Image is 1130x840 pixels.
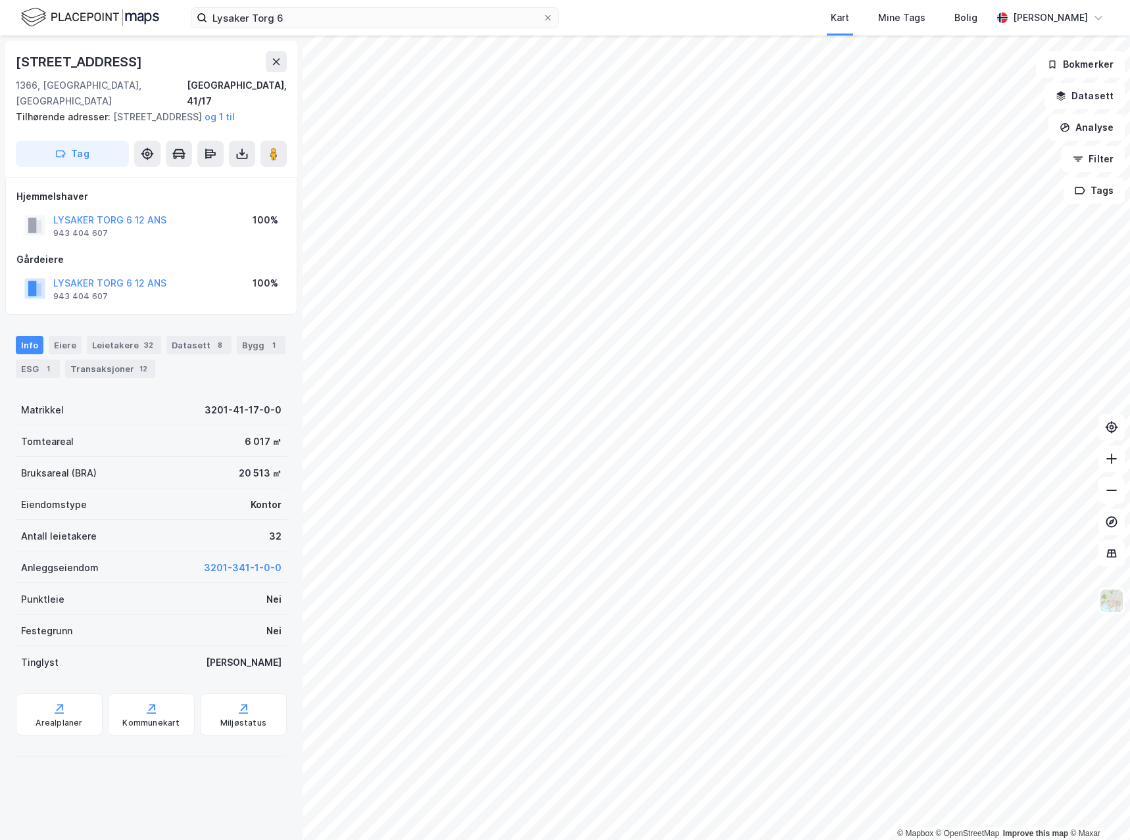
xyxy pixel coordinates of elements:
button: Analyse [1048,114,1125,141]
a: OpenStreetMap [936,829,1000,838]
div: Eiendomstype [21,497,87,513]
div: 32 [269,528,282,544]
div: Mine Tags [878,10,925,26]
img: logo.f888ab2527a4732fd821a326f86c7f29.svg [21,6,159,29]
div: Arealplaner [36,718,82,728]
div: 1366, [GEOGRAPHIC_DATA], [GEOGRAPHIC_DATA] [16,78,187,109]
div: 100% [253,275,278,291]
div: 1 [41,362,55,375]
div: Antall leietakere [21,528,97,544]
button: Bokmerker [1036,51,1125,78]
div: Transaksjoner [65,360,155,378]
div: 32 [141,338,156,352]
div: Bolig [954,10,977,26]
div: [PERSON_NAME] [1013,10,1088,26]
div: [STREET_ADDRESS] [16,51,145,72]
div: 8 [213,338,226,352]
input: Søk på adresse, matrikkel, gårdeiere, leietakere eller personer [207,8,543,28]
div: Info [16,336,43,354]
div: 1 [267,338,280,352]
div: Kommunekart [122,718,180,728]
button: Tag [16,141,129,167]
div: [GEOGRAPHIC_DATA], 41/17 [187,78,287,109]
iframe: Chat Widget [1064,777,1130,840]
div: Kart [831,10,849,26]
div: Bruksareal (BRA) [21,465,97,481]
span: Tilhørende adresser: [16,111,113,122]
div: 12 [137,362,150,375]
div: Leietakere [87,336,161,354]
div: Kontor [251,497,282,513]
div: 6 017 ㎡ [245,434,282,450]
div: Kontrollprogram for chat [1064,777,1130,840]
div: Datasett [166,336,232,354]
div: [STREET_ADDRESS] [16,109,276,125]
div: ESG [16,360,60,378]
div: 943 404 607 [53,291,108,302]
button: 3201-341-1-0-0 [204,560,282,576]
div: Hjemmelshaver [16,189,286,204]
div: Festegrunn [21,623,72,639]
button: Datasett [1044,83,1125,109]
div: Nei [266,592,282,607]
div: Anleggseiendom [21,560,99,576]
button: Tags [1064,177,1125,204]
a: Mapbox [897,829,933,838]
button: Filter [1062,146,1125,172]
div: Nei [266,623,282,639]
div: Bygg [237,336,285,354]
div: Gårdeiere [16,252,286,268]
div: Eiere [49,336,82,354]
div: Matrikkel [21,402,64,418]
a: Improve this map [1003,829,1068,838]
div: 943 404 607 [53,228,108,239]
div: Tinglyst [21,655,59,670]
div: Tomteareal [21,434,74,450]
div: Miljøstatus [220,718,266,728]
div: 100% [253,212,278,228]
div: 20 513 ㎡ [239,465,282,481]
img: Z [1099,588,1124,613]
div: Punktleie [21,592,64,607]
div: 3201-41-17-0-0 [205,402,282,418]
div: [PERSON_NAME] [206,655,282,670]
